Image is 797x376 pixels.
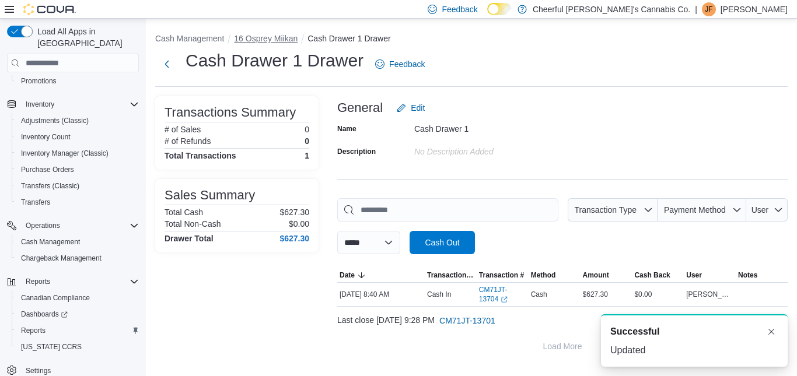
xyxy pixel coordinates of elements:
span: Inventory [21,97,139,111]
span: Transfers (Classic) [16,179,139,193]
button: Transaction Type [568,198,658,222]
p: Cheerful [PERSON_NAME]'s Cannabis Co. [533,2,690,16]
button: Dismiss toast [764,325,778,339]
button: Inventory Manager (Classic) [12,145,144,161]
span: Transaction Type [427,270,474,280]
a: Inventory Manager (Classic) [16,146,113,160]
span: Notes [738,270,757,280]
span: User [686,270,702,280]
button: Cash Back [632,268,684,282]
span: Dark Mode [487,15,488,16]
button: Adjustments (Classic) [12,113,144,129]
button: Canadian Compliance [12,290,144,306]
span: Date [340,270,355,280]
a: Transfers [16,195,55,209]
span: Settings [26,366,51,375]
button: Method [529,268,581,282]
a: CM71JT-13704External link [479,285,526,304]
div: Last close [DATE] 9:28 PM [337,309,788,332]
span: Adjustments (Classic) [21,116,89,125]
button: Edit [392,96,429,120]
button: Reports [21,275,55,289]
div: [DATE] 8:40 AM [337,287,425,301]
button: Operations [21,219,65,233]
button: Promotions [12,73,144,89]
div: Updated [610,343,778,357]
span: Canadian Compliance [16,291,139,305]
button: Cash Management [12,234,144,250]
span: Cash Back [634,270,670,280]
h4: 1 [305,151,309,160]
button: Load More [337,335,788,358]
button: Transaction Type [425,268,477,282]
span: [US_STATE] CCRS [21,342,82,352]
span: Reports [21,275,139,289]
div: Jason Fitzpatrick [702,2,716,16]
a: Chargeback Management [16,251,106,265]
span: Dashboards [16,307,139,321]
h6: Total Non-Cash [165,219,221,229]
button: Payment Method [658,198,746,222]
h6: Total Cash [165,208,203,217]
span: Cash Out [425,237,459,248]
div: Notification [610,325,778,339]
p: $0.00 [289,219,309,229]
button: Transaction # [477,268,529,282]
a: Dashboards [16,307,72,321]
h3: General [337,101,383,115]
h4: Total Transactions [165,151,236,160]
span: Purchase Orders [16,163,139,177]
span: Reports [26,277,50,286]
button: Transfers (Classic) [12,178,144,194]
a: Canadian Compliance [16,291,95,305]
span: Operations [26,221,60,230]
button: Transfers [12,194,144,210]
span: Reports [16,324,139,338]
span: Reports [21,326,46,335]
a: Dashboards [12,306,144,322]
span: Inventory Count [16,130,139,144]
span: Chargeback Management [21,254,102,263]
span: Transaction # [479,270,524,280]
a: [US_STATE] CCRS [16,340,86,354]
button: CM71JT-13701 [435,309,500,332]
nav: An example of EuiBreadcrumbs [155,33,788,47]
a: Purchase Orders [16,163,79,177]
span: Inventory Manager (Classic) [21,149,109,158]
span: Dashboards [21,310,68,319]
span: Cash [531,290,547,299]
span: Transfers [16,195,139,209]
span: Inventory Count [21,132,71,142]
span: $627.30 [583,290,608,299]
button: Cash Out [410,231,475,254]
span: Payment Method [664,205,726,215]
button: User [746,198,788,222]
span: Inventory [26,100,54,109]
span: Load More [543,340,582,352]
span: Cash Management [16,235,139,249]
a: Transfers (Classic) [16,179,84,193]
span: Operations [21,219,139,233]
a: Inventory Count [16,130,75,144]
h1: Cash Drawer 1 Drawer [186,49,363,72]
span: JF [705,2,712,16]
span: Transfers (Classic) [21,181,79,191]
button: Cash Drawer 1 Drawer [307,34,390,43]
span: Adjustments (Classic) [16,114,139,128]
div: No Description added [414,142,571,156]
p: Cash In [427,290,451,299]
p: [PERSON_NAME] [721,2,788,16]
a: Cash Management [16,235,85,249]
h3: Sales Summary [165,188,255,202]
button: Cash Management [155,34,224,43]
span: User [751,205,769,215]
span: [PERSON_NAME] [686,290,733,299]
button: Reports [12,322,144,339]
span: Chargeback Management [16,251,139,265]
button: Next [155,52,179,76]
span: Amount [583,270,609,280]
button: Chargeback Management [12,250,144,266]
a: Feedback [370,52,429,76]
span: CM71JT-13701 [439,315,495,326]
h4: $627.30 [279,234,309,243]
